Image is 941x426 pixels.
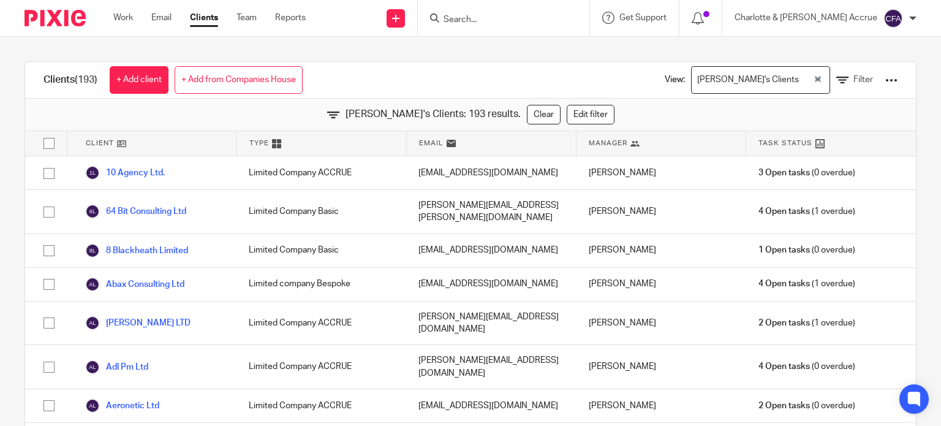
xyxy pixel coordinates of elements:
span: (1 overdue) [758,278,855,290]
img: svg%3E [883,9,903,28]
span: Client [86,138,114,148]
img: svg%3E [85,165,100,180]
div: Limited Company ACCRUE [236,302,406,345]
button: Clear Selected [815,75,821,85]
div: Limited Company ACCRUE [236,389,406,422]
span: (0 overdue) [758,167,855,179]
div: View: [646,62,898,98]
a: Email [151,12,172,24]
img: svg%3E [85,316,100,330]
span: Get Support [619,13,667,22]
img: svg%3E [85,360,100,375]
a: Team [236,12,257,24]
a: 8 Blackheath Limited [85,243,188,258]
div: [EMAIL_ADDRESS][DOMAIN_NAME] [406,234,576,267]
div: [PERSON_NAME] [576,156,746,189]
div: Limited Company ACCRUE [236,156,406,189]
p: Charlotte & [PERSON_NAME] Accrue [735,12,877,24]
div: [PERSON_NAME] [576,268,746,301]
div: [EMAIL_ADDRESS][DOMAIN_NAME] [406,156,576,189]
span: Filter [853,75,873,84]
div: [PERSON_NAME][EMAIL_ADDRESS][DOMAIN_NAME] [406,302,576,345]
div: [PERSON_NAME][EMAIL_ADDRESS][PERSON_NAME][DOMAIN_NAME] [406,190,576,234]
input: Search for option [803,69,812,91]
img: Pixie [25,10,86,26]
div: Limited Company Basic [236,234,406,267]
span: (0 overdue) [758,360,855,373]
a: Aeronetic Ltd [85,398,159,413]
span: 1 Open tasks [758,244,810,256]
span: [PERSON_NAME]'s Clients [694,69,801,91]
span: (1 overdue) [758,317,855,329]
a: Edit filter [567,105,614,124]
span: Task Status [758,138,812,148]
img: svg%3E [85,277,100,292]
div: [PERSON_NAME] [576,234,746,267]
div: [PERSON_NAME] [576,389,746,422]
span: (0 overdue) [758,400,855,412]
a: Clear [527,105,561,124]
span: 4 Open tasks [758,278,810,290]
span: Manager [589,138,627,148]
a: + Add from Companies House [175,66,303,94]
img: svg%3E [85,398,100,413]
span: 2 Open tasks [758,400,810,412]
div: Limited Company Basic [236,190,406,234]
div: Search for option [691,66,830,94]
a: Adl Pm Ltd [85,360,148,375]
a: 10 Agency Ltd. [85,165,165,180]
div: [EMAIL_ADDRESS][DOMAIN_NAME] [406,389,576,422]
a: Reports [275,12,306,24]
div: Limited company Bespoke [236,268,406,301]
input: Select all [37,132,61,155]
img: svg%3E [85,243,100,258]
div: [EMAIL_ADDRESS][DOMAIN_NAME] [406,268,576,301]
a: Abax Consulting Ltd [85,277,184,292]
span: Email [419,138,444,148]
span: 4 Open tasks [758,360,810,373]
span: (193) [75,75,97,85]
span: 2 Open tasks [758,317,810,329]
div: [PERSON_NAME] [576,190,746,234]
a: 64 Bit Consulting Ltd [85,204,186,219]
div: [PERSON_NAME] [576,302,746,345]
span: (0 overdue) [758,244,855,256]
a: [PERSON_NAME] LTD [85,316,191,330]
a: Work [113,12,133,24]
a: + Add client [110,66,168,94]
span: 3 Open tasks [758,167,810,179]
div: [PERSON_NAME] [576,345,746,389]
div: Limited Company ACCRUE [236,345,406,389]
span: [PERSON_NAME]'s Clients: 193 results. [346,107,521,121]
a: Clients [190,12,218,24]
input: Search [442,15,553,26]
h1: Clients [43,74,97,86]
span: (1 overdue) [758,205,855,218]
img: svg%3E [85,204,100,219]
span: 4 Open tasks [758,205,810,218]
div: [PERSON_NAME][EMAIL_ADDRESS][DOMAIN_NAME] [406,345,576,389]
span: Type [249,138,269,148]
